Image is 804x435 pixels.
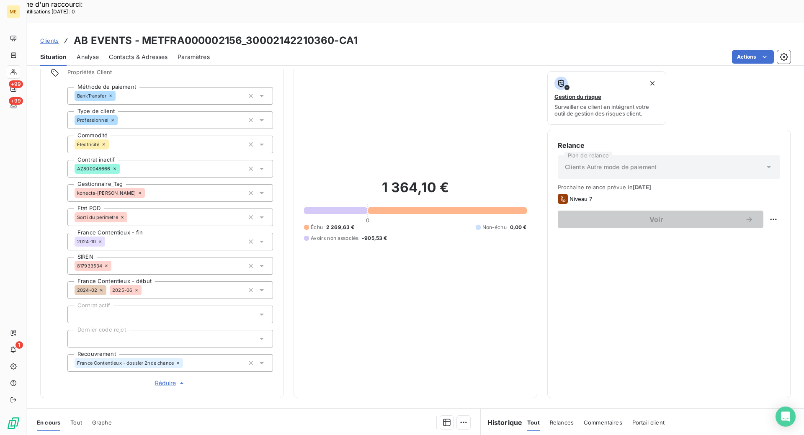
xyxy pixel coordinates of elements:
span: 2024-02 [77,288,97,293]
span: Prochaine relance prévue le [558,184,780,190]
input: Ajouter une valeur [116,92,122,100]
span: Graphe [92,419,112,426]
a: Clients [40,36,59,45]
span: Portail client [632,419,665,426]
button: Gestion du risqueSurveiller ce client en intégrant votre outil de gestion des risques client. [547,71,667,125]
input: Ajouter une valeur [145,189,152,197]
input: Ajouter une valeur [142,286,148,294]
span: AZ800048666 [77,166,111,171]
h2: 1 364,10 € [304,179,526,204]
h3: AB EVENTS - METFRA000002156_30002142210360-CA1 [74,33,358,48]
span: 2 269,63 € [326,224,355,231]
span: Paramètres [178,53,210,61]
span: Clients Autre mode de paiement [565,163,657,171]
span: En cours [37,419,60,426]
span: Tout [70,419,82,426]
span: Contacts & Adresses [109,53,167,61]
span: Commentaires [584,419,622,426]
span: 817933534 [77,263,102,268]
span: Avoirs non associés [311,234,358,242]
span: +99 [9,97,23,105]
span: 2025-06 [112,288,132,293]
span: Professionnel [77,118,108,123]
h6: Historique [481,417,523,427]
span: Non-échu [482,224,507,231]
span: -905,53 € [362,234,387,242]
input: Ajouter une valeur [127,214,134,221]
button: Actions [732,50,774,64]
button: Voir [558,211,763,228]
span: konecta-[PERSON_NAME] [77,190,136,196]
span: Voir [568,216,745,223]
span: Sorti du perimetre [77,215,118,220]
span: France Contentieux - dossier 2nde chance [77,360,174,366]
input: Ajouter une valeur [105,238,112,245]
span: Surveiller ce client en intégrant votre outil de gestion des risques client. [554,103,660,117]
span: BankTransfer [77,93,106,98]
span: Niveau 7 [569,196,592,202]
span: +99 [9,80,23,88]
span: Tout [527,419,540,426]
input: Ajouter une valeur [120,165,126,172]
input: Ajouter une valeur [75,335,81,342]
span: Échu [311,224,323,231]
span: Réduire [155,379,186,387]
span: 0 [366,217,369,224]
button: Réduire [67,378,273,388]
input: Ajouter une valeur [75,311,81,318]
span: 2024-10 [77,239,96,244]
span: Analyse [77,53,99,61]
span: Clients [40,37,59,44]
div: Open Intercom Messenger [776,407,796,427]
span: Situation [40,53,67,61]
input: Ajouter une valeur [111,262,118,270]
img: Logo LeanPay [7,417,20,430]
input: Ajouter une valeur [109,141,116,148]
span: [DATE] [633,184,652,190]
input: Ajouter une valeur [118,116,124,124]
h6: Relance [558,140,780,150]
span: Relances [550,419,574,426]
span: Propriétés Client [67,69,273,80]
input: Ajouter une valeur [183,359,190,367]
span: Gestion du risque [554,93,601,100]
span: 1 [15,341,23,349]
span: 0,00 € [510,224,527,231]
span: Électricité [77,142,100,147]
